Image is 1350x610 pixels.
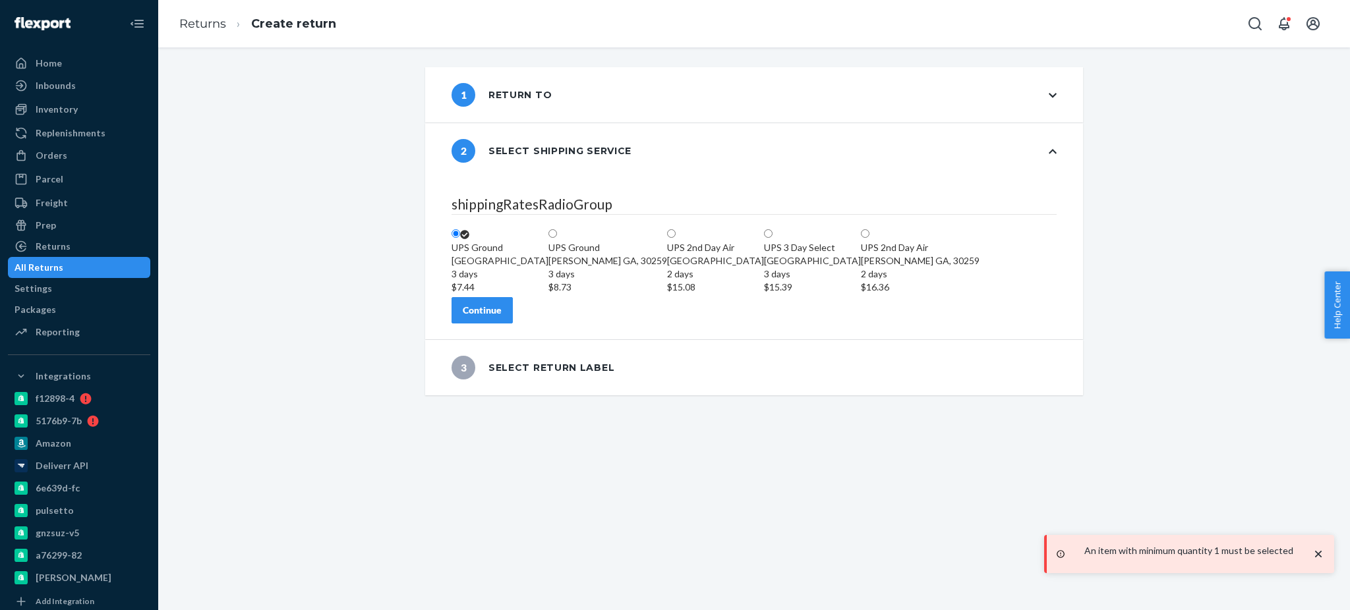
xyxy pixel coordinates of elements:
div: pulsetto [36,504,74,517]
div: Freight [36,196,68,209]
input: UPS 3 Day Select[GEOGRAPHIC_DATA]3 days$15.39 [764,229,773,238]
a: Prep [8,215,150,236]
a: Inbounds [8,75,150,96]
div: [GEOGRAPHIC_DATA] [452,254,548,294]
div: [PERSON_NAME] GA, 30259 [548,254,667,294]
div: Continue [463,304,502,317]
input: UPS Ground[GEOGRAPHIC_DATA]3 days$7.44 [452,229,460,238]
div: 3 days [548,267,667,281]
input: UPS Ground[PERSON_NAME] GA, 302593 days$8.73 [548,229,557,238]
a: Amazon [8,433,150,454]
a: Reporting [8,321,150,343]
svg: close toast [1312,547,1325,561]
span: 1 [452,83,475,107]
div: Amazon [36,437,71,450]
div: [GEOGRAPHIC_DATA] [764,254,861,294]
div: [PERSON_NAME] GA, 30259 [861,254,980,294]
button: Help Center [1324,271,1350,339]
div: 2 days [861,267,980,281]
a: a76299-82 [8,545,150,566]
div: 2 days [667,267,764,281]
button: Continue [452,297,513,323]
div: gnzsuz-v5 [36,526,79,540]
div: Returns [36,240,71,253]
div: Select shipping service [452,139,631,163]
a: 6e639d-fc [8,478,150,499]
a: Returns [8,236,150,257]
ol: breadcrumbs [169,5,347,43]
button: Integrations [8,366,150,387]
div: Deliverr API [36,459,88,472]
div: UPS 2nd Day Air [861,241,980,254]
div: $15.08 [667,281,764,294]
a: Inventory [8,99,150,120]
div: 3 days [452,267,548,281]
div: [PERSON_NAME] [36,571,111,584]
a: Create return [251,16,336,31]
div: UPS Ground [452,241,548,254]
a: Orders [8,145,150,166]
div: 3 days [764,267,861,281]
div: Home [36,57,62,70]
div: UPS Ground [548,241,667,254]
a: All Returns [8,257,150,278]
div: All Returns [15,261,63,274]
div: Parcel [36,173,63,186]
div: UPS 2nd Day Air [667,241,764,254]
a: 5176b9-7b [8,410,150,431]
button: Close Navigation [124,11,150,37]
div: Inventory [36,103,78,116]
div: f12898-4 [36,392,74,405]
a: Parcel [8,169,150,190]
div: Return to [452,83,552,107]
div: $15.39 [764,281,861,294]
a: Returns [179,16,226,31]
span: 2 [452,139,475,163]
div: 5176b9-7b [36,414,82,428]
button: Open account menu [1300,11,1326,37]
div: Prep [36,219,56,232]
div: Settings [15,282,52,295]
a: [PERSON_NAME] [8,567,150,588]
p: An item with minimum quantity 1 must be selected [1084,544,1293,557]
div: [GEOGRAPHIC_DATA] [667,254,764,294]
input: UPS 2nd Day Air[PERSON_NAME] GA, 302592 days$16.36 [861,229,869,238]
a: gnzsuz-v5 [8,522,150,543]
div: $7.44 [452,281,548,294]
div: 6e639d-fc [36,482,80,495]
a: pulsetto [8,500,150,521]
div: Integrations [36,370,91,383]
a: Freight [8,192,150,213]
span: 3 [452,356,475,379]
div: Replenishments [36,126,105,140]
div: Select return label [452,356,614,379]
div: Add Integration [36,596,94,607]
a: Settings [8,278,150,299]
div: UPS 3 Day Select [764,241,861,254]
div: Inbounds [36,79,76,92]
div: a76299-82 [36,549,82,562]
img: Flexport logo [15,17,71,30]
a: Packages [8,299,150,320]
div: Reporting [36,325,80,339]
div: $8.73 [548,281,667,294]
legend: shippingRatesRadioGroup [452,194,1057,215]
div: $16.36 [861,281,980,294]
a: Home [8,53,150,74]
a: Deliverr API [8,455,150,476]
button: Open notifications [1271,11,1297,37]
div: Packages [15,303,56,316]
button: Open Search Box [1242,11,1268,37]
a: Replenishments [8,123,150,144]
div: Orders [36,149,67,162]
a: f12898-4 [8,388,150,409]
a: Add Integration [8,594,150,609]
input: UPS 2nd Day Air[GEOGRAPHIC_DATA]2 days$15.08 [667,229,676,238]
